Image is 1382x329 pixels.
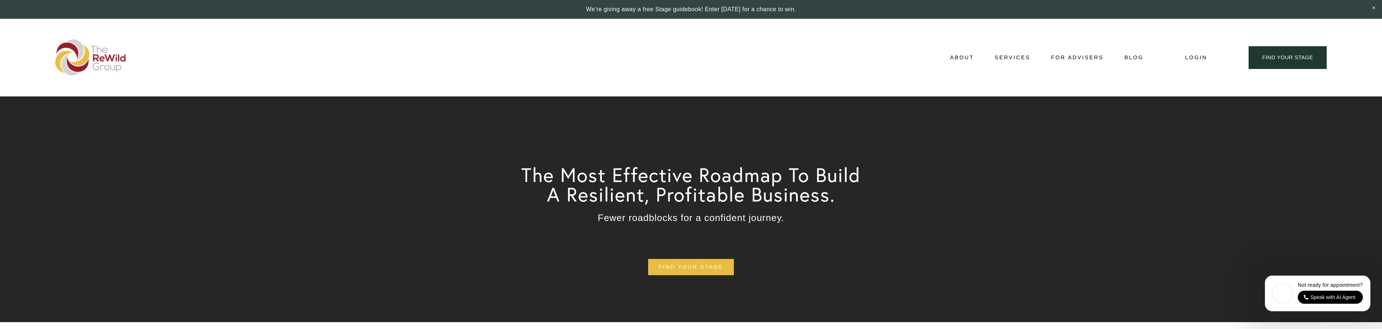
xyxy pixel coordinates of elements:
[1051,52,1104,63] a: For Advisers
[950,53,974,62] span: About
[995,52,1031,63] a: folder dropdown
[950,52,974,63] a: folder dropdown
[648,259,734,275] a: find your stage
[1124,52,1143,63] a: Blog
[995,53,1031,62] span: Services
[55,39,126,75] img: The ReWild Group
[598,212,784,223] span: Fewer roadblocks for a confident journey.
[521,163,867,207] span: The Most Effective Roadmap To Build A Resilient, Profitable Business.
[1185,53,1207,62] a: Login
[1249,46,1327,69] a: find your stage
